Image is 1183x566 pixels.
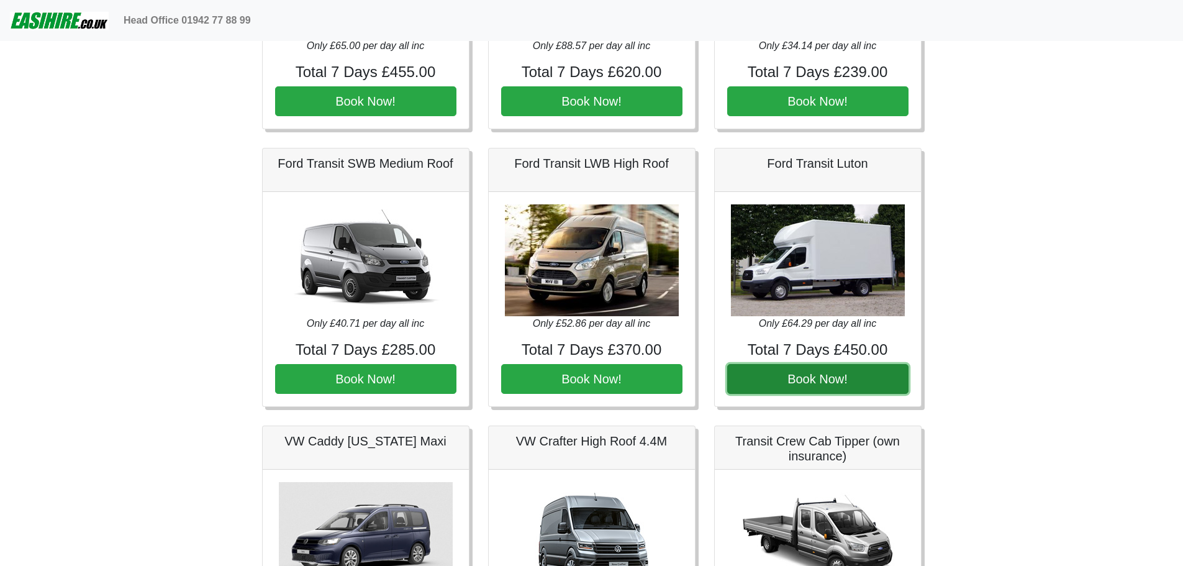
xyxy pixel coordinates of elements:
[307,40,424,51] i: Only £65.00 per day all inc
[10,8,109,33] img: easihire_logo_small.png
[275,364,456,394] button: Book Now!
[275,63,456,81] h4: Total 7 Days £455.00
[275,156,456,171] h5: Ford Transit SWB Medium Roof
[505,204,679,316] img: Ford Transit LWB High Roof
[501,434,682,449] h5: VW Crafter High Roof 4.4M
[727,364,909,394] button: Book Now!
[727,341,909,359] h4: Total 7 Days £450.00
[533,40,650,51] i: Only £88.57 per day all inc
[501,156,682,171] h5: Ford Transit LWB High Roof
[279,204,453,316] img: Ford Transit SWB Medium Roof
[727,434,909,463] h5: Transit Crew Cab Tipper (own insurance)
[727,86,909,116] button: Book Now!
[307,318,424,329] i: Only £40.71 per day all inc
[119,8,256,33] a: Head Office 01942 77 88 99
[759,40,876,51] i: Only £34.14 per day all inc
[275,341,456,359] h4: Total 7 Days £285.00
[533,318,650,329] i: Only £52.86 per day all inc
[501,86,682,116] button: Book Now!
[731,204,905,316] img: Ford Transit Luton
[275,86,456,116] button: Book Now!
[759,318,876,329] i: Only £64.29 per day all inc
[275,434,456,449] h5: VW Caddy [US_STATE] Maxi
[124,15,251,25] b: Head Office 01942 77 88 99
[501,63,682,81] h4: Total 7 Days £620.00
[727,156,909,171] h5: Ford Transit Luton
[727,63,909,81] h4: Total 7 Days £239.00
[501,341,682,359] h4: Total 7 Days £370.00
[501,364,682,394] button: Book Now!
